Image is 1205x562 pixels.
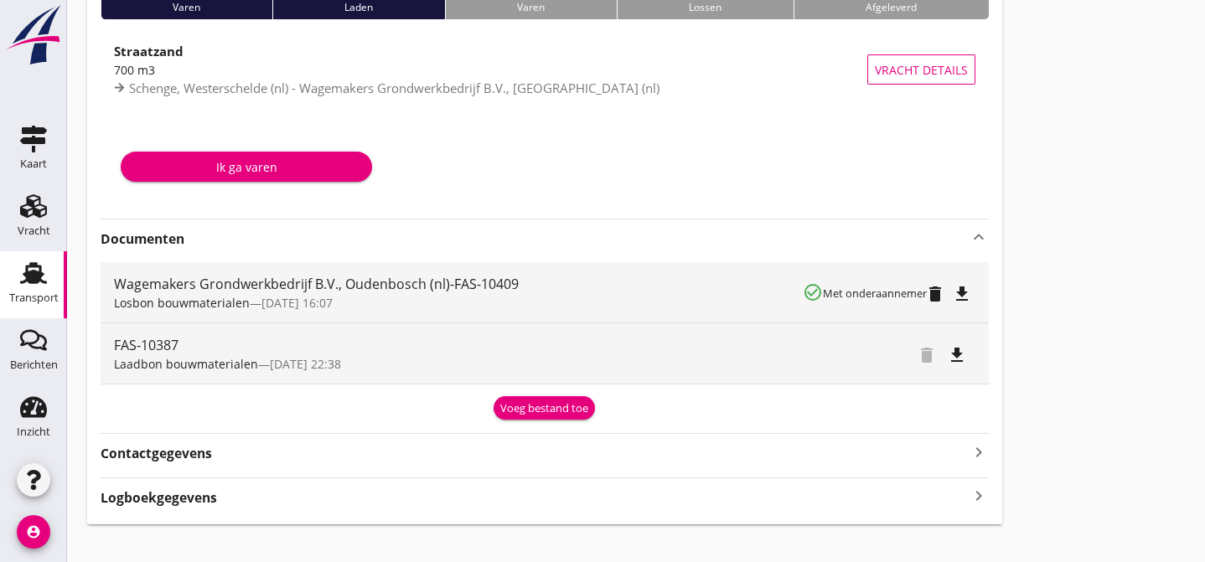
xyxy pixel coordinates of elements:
[114,61,867,79] div: 700 m3
[114,274,803,294] div: Wagemakers Grondwerkbedrijf B.V., Oudenbosch (nl)-FAS-10409
[867,54,975,85] button: Vracht details
[18,225,50,236] div: Vracht
[17,426,50,437] div: Inzicht
[114,335,804,355] div: FAS-10387
[875,61,968,79] span: Vracht details
[3,4,64,66] img: logo-small.a267ee39.svg
[500,400,588,417] div: Voeg bestand toe
[129,80,659,96] span: Schenge, Westerschelde (nl) - Wagemakers Grondwerkbedrijf B.V., [GEOGRAPHIC_DATA] (nl)
[101,33,989,106] a: Straatzand700 m3Schenge, Westerschelde (nl) - Wagemakers Grondwerkbedrijf B.V., [GEOGRAPHIC_DATA]...
[114,355,804,373] div: —
[101,229,969,249] strong: Documenten
[20,158,47,169] div: Kaart
[952,284,972,304] i: file_download
[114,356,258,372] span: Laadbon bouwmaterialen
[270,356,341,372] span: [DATE] 22:38
[9,292,59,303] div: Transport
[925,284,945,304] i: delete
[969,441,989,463] i: keyboard_arrow_right
[121,152,372,182] button: Ik ga varen
[134,158,359,176] div: Ik ga varen
[101,488,217,508] strong: Logboekgegevens
[101,444,212,463] strong: Contactgegevens
[969,227,989,247] i: keyboard_arrow_up
[803,282,823,302] i: check_circle_outline
[17,515,50,549] i: account_circle
[114,294,803,312] div: —
[261,295,333,311] span: [DATE] 16:07
[114,43,184,59] strong: Straatzand
[969,485,989,508] i: keyboard_arrow_right
[114,295,250,311] span: Losbon bouwmaterialen
[10,359,58,370] div: Berichten
[947,345,967,365] i: file_download
[823,286,927,301] small: Met onderaannemer
[494,396,595,420] button: Voeg bestand toe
